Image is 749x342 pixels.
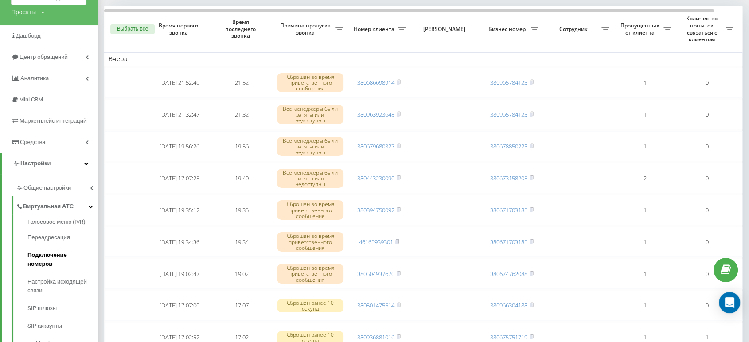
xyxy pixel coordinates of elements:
a: Настройка исходящей связи [27,273,98,299]
td: 0 [676,227,738,257]
a: SIP шлюзы [27,299,98,317]
td: [DATE] 21:32:47 [148,100,211,130]
a: 380966304188 [490,301,527,309]
span: SIP аккаунты [27,322,62,330]
td: 0 [676,259,738,289]
a: 380673158205 [490,174,527,182]
div: Open Intercom Messenger [719,292,740,313]
div: Проекты [11,8,36,16]
span: Время первого звонка [156,22,203,36]
div: Сброшен во время приветственного сообщения [277,73,343,93]
span: SIP шлюзы [27,304,57,313]
a: Общие настройки [16,177,98,196]
td: 1 [614,131,676,161]
span: Аналитика [20,75,49,82]
td: 1 [614,291,676,321]
div: Сброшен во время приветственного сообщения [277,232,343,252]
a: 380686698914 [357,78,394,86]
div: Сброшен во время приветственного сообщения [277,200,343,220]
td: [DATE] 19:35:12 [148,195,211,225]
div: Все менеджеры были заняты или недоступны [277,137,343,156]
span: Пропущенных от клиента [618,22,663,36]
td: 0 [676,131,738,161]
td: [DATE] 17:07:25 [148,163,211,193]
td: 19:34 [211,227,273,257]
span: Голосовое меню (IVR) [27,218,86,226]
a: 380679680327 [357,142,394,150]
td: [DATE] 19:34:36 [148,227,211,257]
a: 380678850223 [490,142,527,150]
span: Время последнего звонка [218,19,265,39]
td: 0 [676,163,738,193]
div: Все менеджеры были заняты или недоступны [277,105,343,124]
td: [DATE] 17:07:00 [148,291,211,321]
button: Выбрать все [110,24,155,34]
a: 380963923645 [357,110,394,118]
td: [DATE] 19:56:26 [148,131,211,161]
span: Настройки [20,160,51,167]
a: 380674762088 [490,270,527,278]
td: 21:32 [211,100,273,130]
td: [DATE] 19:02:47 [148,259,211,289]
a: Настройки [2,153,98,174]
a: 380936881016 [357,333,394,341]
span: Дашборд [16,32,41,39]
td: 0 [676,195,738,225]
a: 380965784123 [490,78,527,86]
a: Виртуальная АТС [16,196,98,214]
a: 380671703185 [490,206,527,214]
a: 380965784123 [490,110,527,118]
td: 0 [676,68,738,98]
a: 380501475514 [357,301,394,309]
span: Номер клиента [352,26,398,33]
span: Бизнес номер [485,26,531,33]
td: 19:35 [211,195,273,225]
td: 17:07 [211,291,273,321]
td: 1 [614,259,676,289]
td: 1 [614,195,676,225]
div: Сброшен ранее 10 секунд [277,299,343,312]
span: Общие настройки [23,183,71,192]
a: Голосовое меню (IVR) [27,218,98,229]
td: 19:40 [211,163,273,193]
td: 2 [614,163,676,193]
a: 380894750092 [357,206,394,214]
span: Средства [20,139,46,145]
a: 46165939301 [359,238,393,246]
div: Все менеджеры были заняты или недоступны [277,169,343,188]
span: Настройка исходящей связи [27,277,93,295]
td: 21:52 [211,68,273,98]
a: 380504937670 [357,270,394,278]
span: Mini CRM [19,96,43,103]
span: Виртуальная АТС [23,202,74,211]
td: 1 [614,68,676,98]
td: 1 [614,227,676,257]
span: [PERSON_NAME] [417,26,473,33]
span: Подключение номеров [27,251,93,268]
a: Переадресация [27,229,98,246]
a: 380443230090 [357,174,394,182]
td: 0 [676,100,738,130]
a: 380671703185 [490,238,527,246]
td: 19:02 [211,259,273,289]
span: Переадресация [27,233,70,242]
td: 1 [614,100,676,130]
td: 19:56 [211,131,273,161]
a: Подключение номеров [27,246,98,273]
span: Центр обращений [20,54,68,60]
a: 380675751719 [490,333,527,341]
span: Маркетплейс интеграций [20,117,86,124]
td: [DATE] 21:52:49 [148,68,211,98]
span: Количество попыток связаться с клиентом [680,15,726,43]
a: SIP аккаунты [27,317,98,335]
span: Сотрудник [547,26,601,33]
div: Сброшен во время приветственного сообщения [277,264,343,284]
td: 0 [676,291,738,321]
span: Причина пропуска звонка [277,22,335,36]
